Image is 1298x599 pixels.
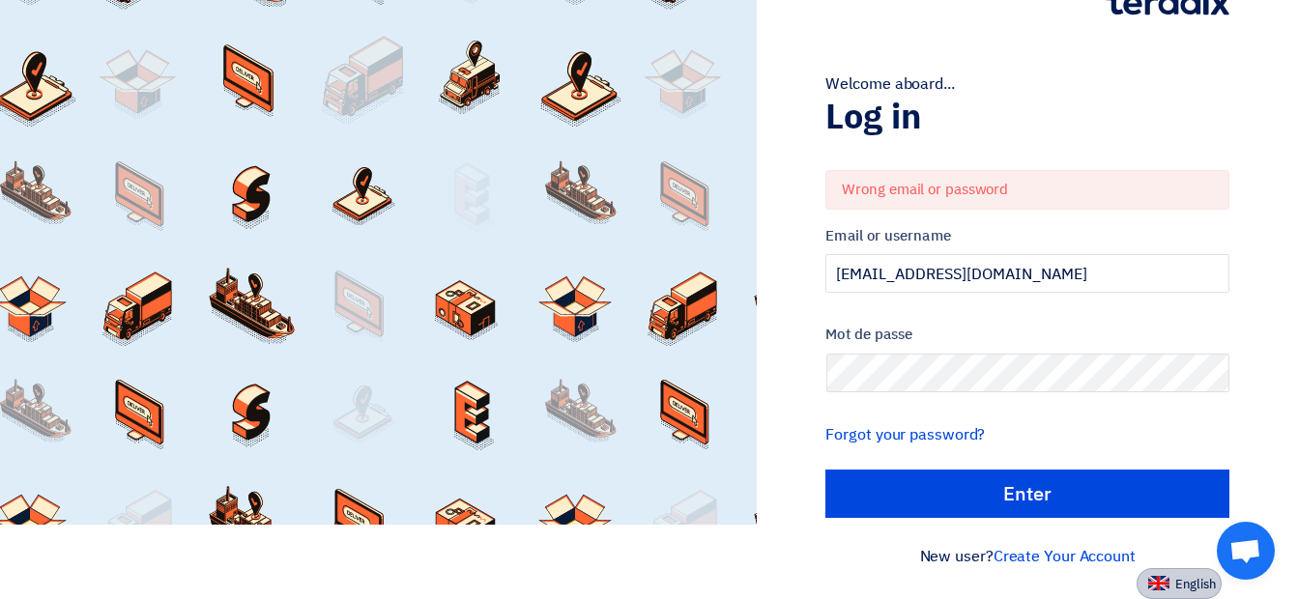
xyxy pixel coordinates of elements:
a: Create Your Account [994,545,1136,568]
div: Wrong email or password [825,170,1229,210]
input: Enter [825,470,1229,518]
button: English [1137,568,1222,599]
h1: Log in [825,96,1229,138]
img: en-US.png [1148,576,1169,590]
div: Open chat [1217,522,1275,580]
div: Welcome aboard... [825,72,1229,96]
label: Mot de passe [825,324,1229,346]
input: Enter your business email or username... [825,254,1229,293]
font: New user? [920,545,1136,568]
label: Email or username [825,225,1229,247]
span: English [1175,578,1216,591]
a: Forgot your password? [825,423,985,446]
